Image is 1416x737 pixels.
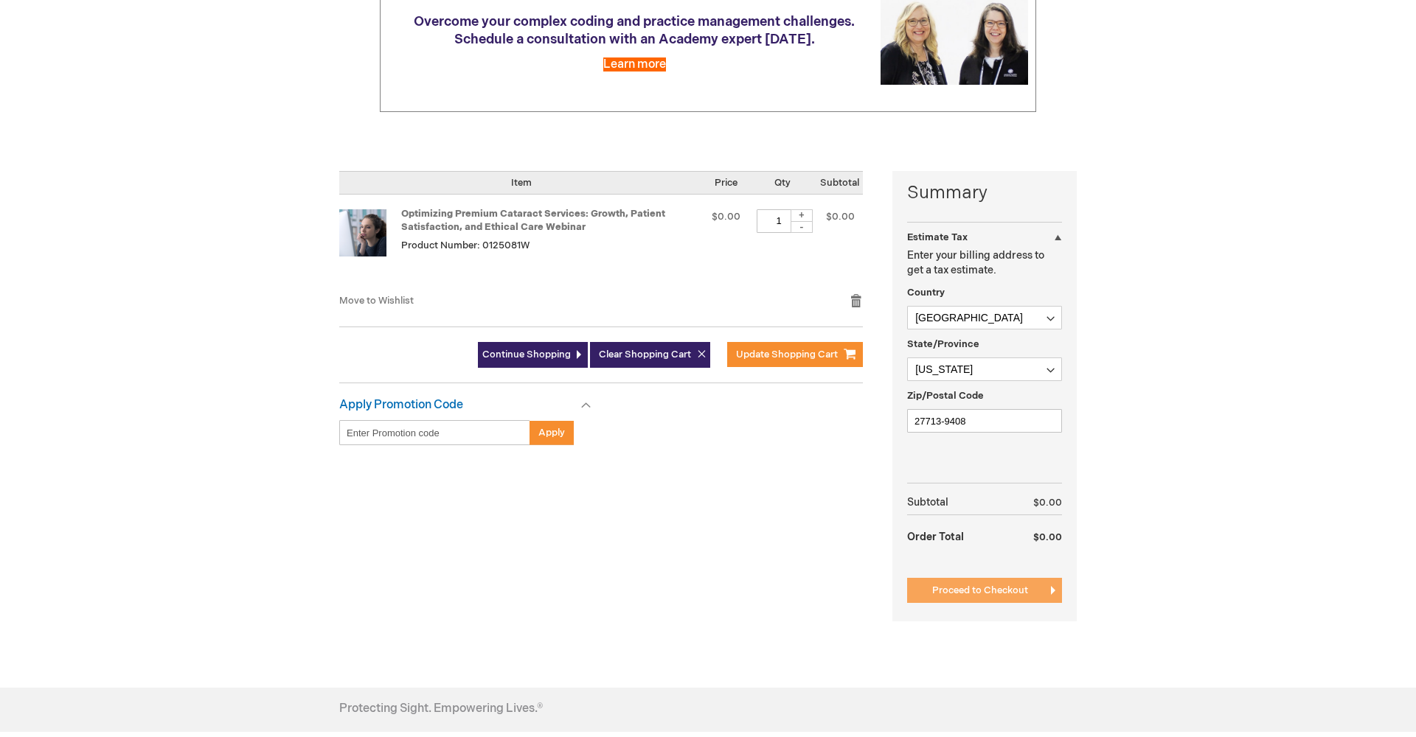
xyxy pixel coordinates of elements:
[907,491,1004,515] th: Subtotal
[339,420,530,445] input: Enter Promotion code
[530,420,574,445] button: Apply
[1033,531,1062,543] span: $0.00
[339,209,401,279] a: Optimizing Premium Cataract Services: Growth, Patient Satisfaction, and Ethical Care Webinar
[774,177,791,189] span: Qty
[339,209,386,256] img: Optimizing Premium Cataract Services: Growth, Patient Satisfaction, and Ethical Care Webinar
[339,702,543,716] h4: Protecting Sight. Empowering Lives.®
[339,295,414,307] a: Move to Wishlist
[339,398,463,412] strong: Apply Promotion Code
[1033,497,1062,509] span: $0.00
[414,14,855,47] span: Overcome your complex coding and practice management challenges. Schedule a consultation with an ...
[482,349,571,360] span: Continue Shopping
[907,338,979,350] span: State/Province
[478,342,588,368] a: Continue Shopping
[511,177,532,189] span: Item
[590,342,710,368] button: Clear Shopping Cart
[907,231,968,243] strong: Estimate Tax
[599,349,691,360] span: Clear Shopping Cart
[736,349,838,360] span: Update Shopping Cart
[401,208,665,234] a: Optimizing Premium Cataract Services: Growth, Patient Satisfaction, and Ethical Care Webinar
[791,209,813,222] div: +
[907,248,1062,278] p: Enter your billing address to get a tax estimate.
[907,578,1062,603] button: Proceed to Checkout
[757,209,801,233] input: Qty
[907,523,964,549] strong: Order Total
[727,342,863,367] button: Update Shopping Cart
[715,177,737,189] span: Price
[826,211,855,223] span: $0.00
[712,211,740,223] span: $0.00
[907,287,945,298] span: Country
[907,390,984,402] span: Zip/Postal Code
[820,177,859,189] span: Subtotal
[932,584,1028,596] span: Proceed to Checkout
[907,181,1062,206] strong: Summary
[401,240,530,251] span: Product Number: 0125081W
[538,427,565,439] span: Apply
[603,57,666,71] a: Learn more
[791,221,813,233] div: -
